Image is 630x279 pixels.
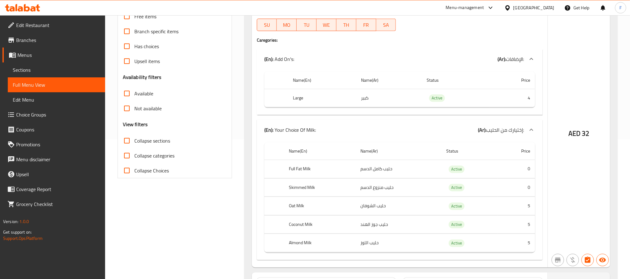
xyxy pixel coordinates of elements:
span: Collapse categories [134,152,174,159]
h4: Caregories: [257,37,543,43]
th: Full Fat Milk [284,160,355,178]
th: Price [490,71,535,89]
span: الإضافات: [506,54,524,64]
span: Collapse sections [134,137,170,144]
p: Your Choice Of Milk: [264,126,316,134]
span: Active [449,221,465,228]
a: Menu disclaimer [2,152,105,167]
a: Support.OpsPlatform [3,234,43,242]
span: Active [449,203,465,210]
span: Active [429,94,445,102]
th: Status [441,142,498,160]
span: Has choices [134,43,159,50]
th: Price [498,142,535,160]
div: [GEOGRAPHIC_DATA] [513,4,554,11]
a: Grocery Checklist [2,197,105,212]
td: حليب اللوز [355,234,441,252]
button: SA [376,19,396,31]
span: FR [359,21,374,30]
span: Upsell [16,171,100,178]
button: Available [596,254,609,266]
button: Has choices [581,254,594,266]
td: حليب جوز الهند [355,215,441,234]
td: كبير [356,89,422,107]
span: Grocery Checklist [16,200,100,208]
a: Upsell [2,167,105,182]
a: Promotions [2,137,105,152]
button: MO [277,19,297,31]
span: Available [134,90,153,97]
td: 5 [498,197,535,215]
div: Active [449,184,465,191]
span: MO [279,21,294,30]
p: Add On's: [264,55,294,63]
td: حليب كامل الدسم [355,160,441,178]
th: Oat Milk [284,197,355,215]
div: (En): Add On's:(Ar):الإضافات: [257,49,543,69]
b: (Ar): [478,125,486,135]
span: 1.0.0 [19,217,29,226]
span: Edit Restaurant [16,21,100,29]
span: Coupons [16,126,100,133]
span: Get support on: [3,228,32,236]
td: 0 [498,160,535,178]
table: choices table [264,142,535,253]
div: Active [449,221,465,228]
span: Full Menu View [13,81,100,89]
th: Name(En) [288,71,356,89]
span: AED [568,127,581,139]
span: Active [449,240,465,247]
span: Collapse Choices [134,167,169,174]
div: (En): Your Choice Of Milk:(Ar):إختيارك من الحليب: [257,120,543,140]
a: Coupons [2,122,105,137]
th: Status [422,71,489,89]
span: SA [379,21,394,30]
table: choices table [264,71,535,108]
div: Menu-management [446,4,484,11]
span: Sections [13,66,100,74]
a: Full Menu View [8,77,105,92]
th: Skimmed Milk [284,178,355,197]
td: 5 [498,215,535,234]
span: Active [449,184,465,191]
span: TH [339,21,354,30]
span: Promotions [16,141,100,148]
td: 4 [490,89,535,107]
span: Branch specific items [134,28,178,35]
th: Almond Milk [284,234,355,252]
button: FR [356,19,376,31]
h3: Availability filters [123,74,162,81]
span: Upsell items [134,57,160,65]
a: Edit Menu [8,92,105,107]
span: TU [299,21,314,30]
b: (En): [264,54,273,64]
a: Menus [2,48,105,62]
a: Sections [8,62,105,77]
span: Choice Groups [16,111,100,118]
button: Purchased item [567,254,579,266]
span: إختيارك من الحليب: [486,125,524,135]
td: 0 [498,178,535,197]
button: TU [297,19,317,31]
button: TH [336,19,356,31]
td: حليب الشوفان [355,197,441,215]
a: Branches [2,33,105,48]
td: حليب منزوع الدسم [355,178,441,197]
span: Edit Menu [13,96,100,103]
a: Edit Restaurant [2,18,105,33]
button: Not branch specific item [552,254,564,266]
h3: View filters [123,121,148,128]
th: Name(En) [284,142,355,160]
th: Coconut Milk [284,215,355,234]
span: Free items [134,13,156,20]
span: SU [260,21,275,30]
span: Active [449,166,465,173]
b: (Ar): [498,54,506,64]
th: Name(Ar) [355,142,441,160]
span: Version: [3,217,18,226]
span: F [619,4,622,11]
